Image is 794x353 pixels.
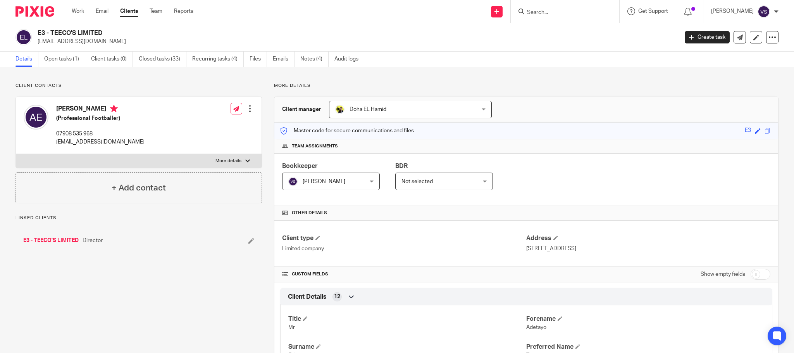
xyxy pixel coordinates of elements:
label: Show empty fields [701,270,745,278]
span: 12 [334,293,340,301]
p: [PERSON_NAME] [711,7,754,15]
img: svg%3E [288,177,298,186]
h4: Preferred Name [526,343,764,351]
a: Team [150,7,162,15]
a: Emails [273,52,295,67]
h3: Client manager [282,106,321,113]
a: Files [250,52,267,67]
span: Doha EL Hamid [350,107,386,112]
span: [PERSON_NAME] [303,179,345,184]
span: Adetayo [526,325,546,330]
input: Search [526,9,596,16]
p: [STREET_ADDRESS] [526,245,770,253]
a: Create task [685,31,730,43]
a: Email [96,7,109,15]
a: Recurring tasks (4) [192,52,244,67]
span: Client Details [288,293,327,301]
span: Get Support [638,9,668,14]
a: Clients [120,7,138,15]
p: Client contacts [16,83,262,89]
h4: Address [526,234,770,242]
img: svg%3E [16,29,32,45]
a: Open tasks (1) [44,52,85,67]
span: Not selected [401,179,433,184]
h4: CUSTOM FIELDS [282,271,526,277]
a: Reports [174,7,193,15]
span: Mr [288,325,295,330]
p: Limited company [282,245,526,253]
a: Audit logs [334,52,364,67]
a: E3 - TEECO'S LIMITED [23,237,79,244]
img: Pixie [16,6,54,17]
span: Other details [292,210,327,216]
h4: Client type [282,234,526,242]
h4: + Add contact [112,182,166,194]
a: Closed tasks (33) [139,52,186,67]
a: Details [16,52,38,67]
p: Master code for secure communications and files [280,127,414,135]
span: Director [83,237,103,244]
a: Client tasks (0) [91,52,133,67]
h4: Surname [288,343,526,351]
span: BDR [395,163,408,169]
a: Work [72,7,84,15]
p: More details [274,83,778,89]
h4: Forename [526,315,764,323]
i: Primary [110,105,118,112]
p: [EMAIL_ADDRESS][DOMAIN_NAME] [38,38,673,45]
div: E3 [745,126,751,135]
img: svg%3E [24,105,48,130]
p: More details [215,158,241,164]
p: Linked clients [16,215,262,221]
h5: (Professional Footballer) [56,114,145,122]
h2: E3 - TEECO'S LIMITED [38,29,546,37]
h4: Title [288,315,526,323]
p: [EMAIL_ADDRESS][DOMAIN_NAME] [56,138,145,146]
p: 07908 535 968 [56,130,145,138]
img: Doha-Starbridge.jpg [335,105,344,114]
span: Bookkeeper [282,163,318,169]
img: svg%3E [758,5,770,18]
a: Notes (4) [300,52,329,67]
span: Team assignments [292,143,338,149]
h4: [PERSON_NAME] [56,105,145,114]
